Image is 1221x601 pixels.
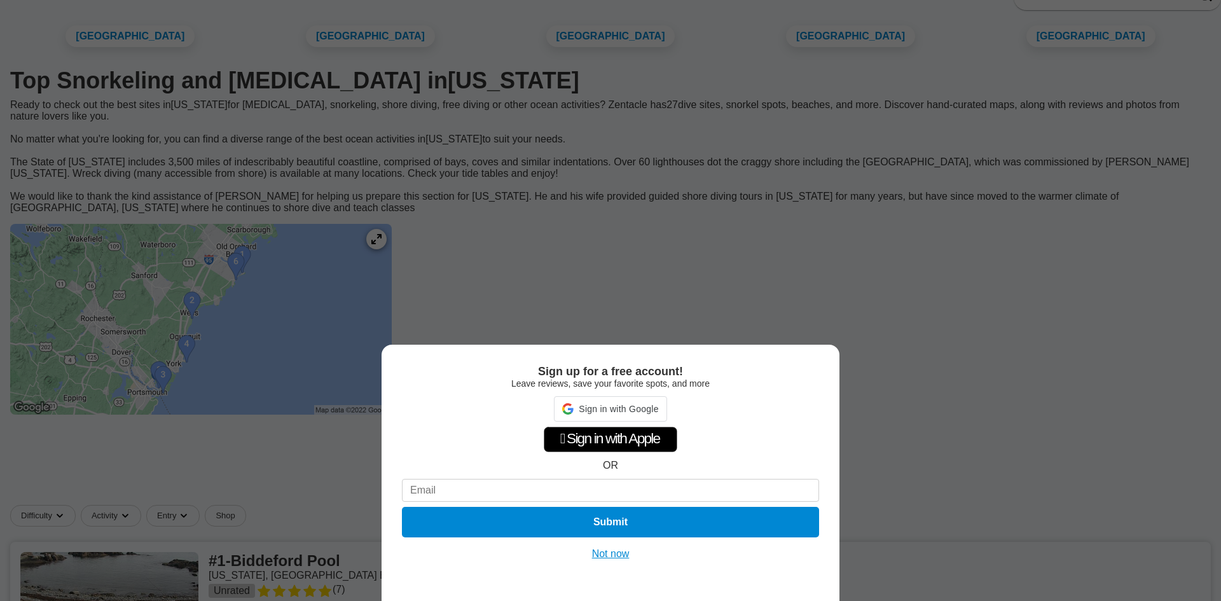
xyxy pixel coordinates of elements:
input: Email [402,479,819,502]
div: Sign in with Google [554,396,666,422]
div: Sign in with Apple [544,427,677,452]
div: Leave reviews, save your favorite spots, and more [402,378,819,389]
div: Sign up for a free account! [402,365,819,378]
div: OR [603,460,618,471]
button: Not now [588,548,633,560]
span: Sign in with Google [579,404,658,414]
button: Submit [402,507,819,537]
